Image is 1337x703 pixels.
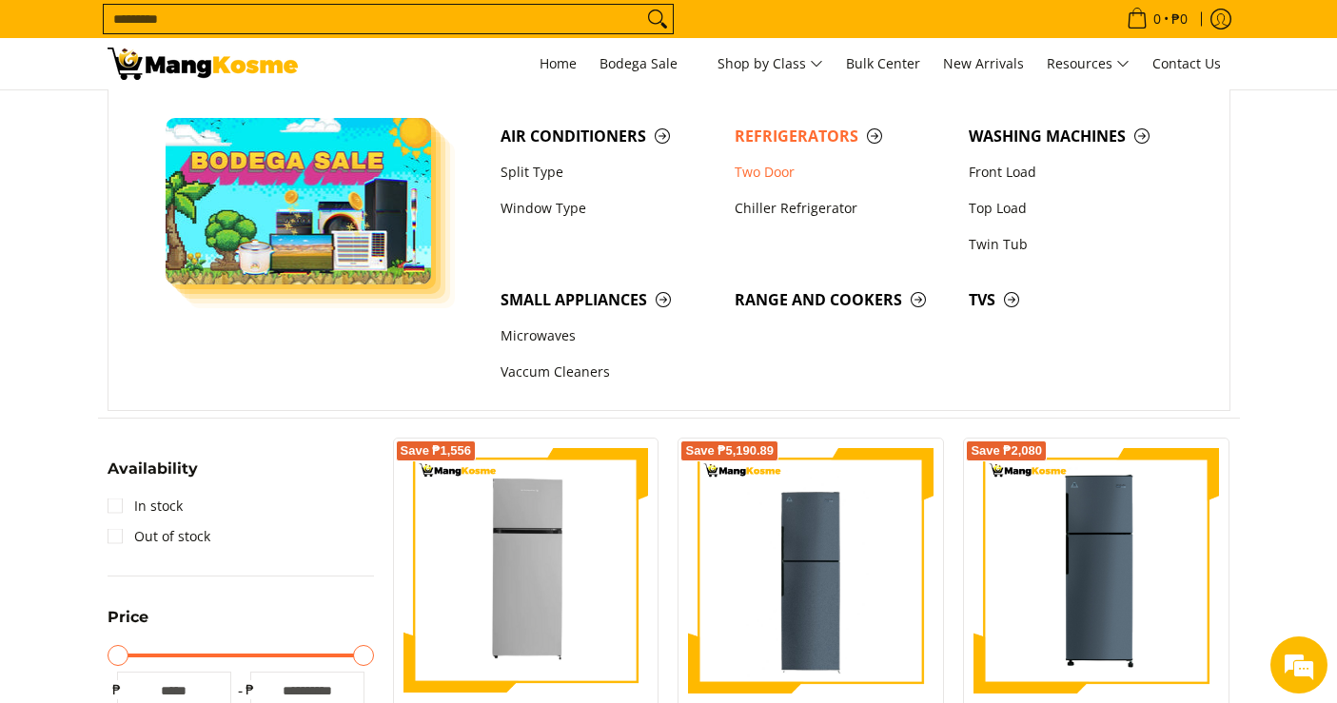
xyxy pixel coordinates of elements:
[108,461,198,491] summary: Open
[401,445,472,457] span: Save ₱1,556
[725,190,959,226] a: Chiller Refrigerator
[1143,38,1230,89] a: Contact Us
[491,282,725,318] a: Small Appliances
[530,38,586,89] a: Home
[846,54,920,72] span: Bulk Center
[959,118,1193,154] a: Washing Machines
[959,154,1193,190] a: Front Load
[491,355,725,391] a: Vaccum Cleaners
[1037,38,1139,89] a: Resources
[108,48,298,80] img: Bodega Sale Refrigerator l Mang Kosme: Home Appliances Warehouse Sale Two Door
[491,154,725,190] a: Split Type
[491,118,725,154] a: Air Conditioners
[403,448,649,693] img: Kelvinator 7.3 Cu.Ft. Direct Cool KLC Manual Defrost Standard Refrigerator (Silver) (Class A)
[590,38,704,89] a: Bodega Sale
[973,448,1219,693] img: condura-direct-cool-7.5-cubic-feet-2-door-manual-defrost-inverter-ref-iron-gray-full-view-mang-kosme
[491,319,725,355] a: Microwaves
[934,38,1033,89] a: New Arrivals
[501,288,716,312] span: Small Appliances
[943,54,1024,72] span: New Arrivals
[959,190,1193,226] a: Top Load
[540,54,577,72] span: Home
[708,38,833,89] a: Shop by Class
[685,445,774,457] span: Save ₱5,190.89
[1047,52,1130,76] span: Resources
[725,154,959,190] a: Two Door
[642,5,673,33] button: Search
[735,288,950,312] span: Range and Cookers
[491,190,725,226] a: Window Type
[108,491,183,521] a: In stock
[108,680,127,699] span: ₱
[718,52,823,76] span: Shop by Class
[971,445,1042,457] span: Save ₱2,080
[166,118,432,284] img: Bodega Sale
[836,38,930,89] a: Bulk Center
[1152,54,1221,72] span: Contact Us
[959,282,1193,318] a: TVs
[959,226,1193,263] a: Twin Tub
[501,125,716,148] span: Air Conditioners
[1169,12,1190,26] span: ₱0
[969,125,1184,148] span: Washing Machines
[1121,9,1193,29] span: •
[600,52,695,76] span: Bodega Sale
[108,521,210,552] a: Out of stock
[108,610,148,639] summary: Open
[108,461,198,477] span: Availability
[688,448,934,693] img: Condura 8.5 Cu. Ft. Two-Door Direct Cool Manual Defrost Inverter Refrigerator, CTD800MNI-A (Class A)
[1150,12,1164,26] span: 0
[725,282,959,318] a: Range and Cookers
[735,125,950,148] span: Refrigerators
[969,288,1184,312] span: TVs
[725,118,959,154] a: Refrigerators
[241,680,260,699] span: ₱
[108,610,148,625] span: Price
[317,38,1230,89] nav: Main Menu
